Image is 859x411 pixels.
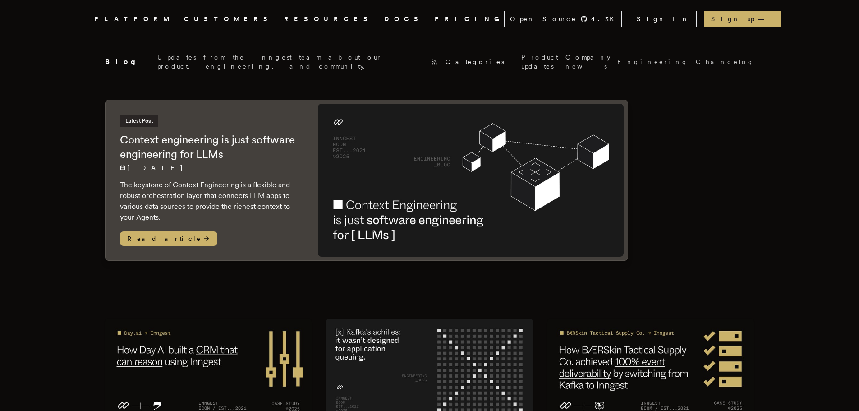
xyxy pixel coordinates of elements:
h2: Blog [105,56,150,67]
p: [DATE] [120,163,300,172]
a: DOCS [384,14,424,25]
span: Categories: [446,57,514,66]
button: PLATFORM [94,14,173,25]
span: Open Source [510,14,577,23]
a: Engineering [617,57,689,66]
a: PRICING [435,14,504,25]
p: Updates from the Inngest team about our product, engineering, and community. [157,53,424,71]
a: Sign In [629,11,697,27]
p: The keystone of Context Engineering is a flexible and robust orchestration layer that connects LL... [120,180,300,223]
span: Read article [120,231,217,246]
a: Sign up [704,11,781,27]
a: Latest PostContext engineering is just software engineering for LLMs[DATE] The keystone of Contex... [105,100,628,261]
a: Product updates [521,53,558,71]
h2: Context engineering is just software engineering for LLMs [120,133,300,162]
span: Latest Post [120,115,158,127]
a: Changelog [696,57,754,66]
a: CUSTOMERS [184,14,273,25]
img: Featured image for Context engineering is just software engineering for LLMs blog post [318,104,624,257]
span: 4.3 K [591,14,620,23]
button: RESOURCES [284,14,373,25]
span: → [758,14,773,23]
a: Company news [565,53,610,71]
